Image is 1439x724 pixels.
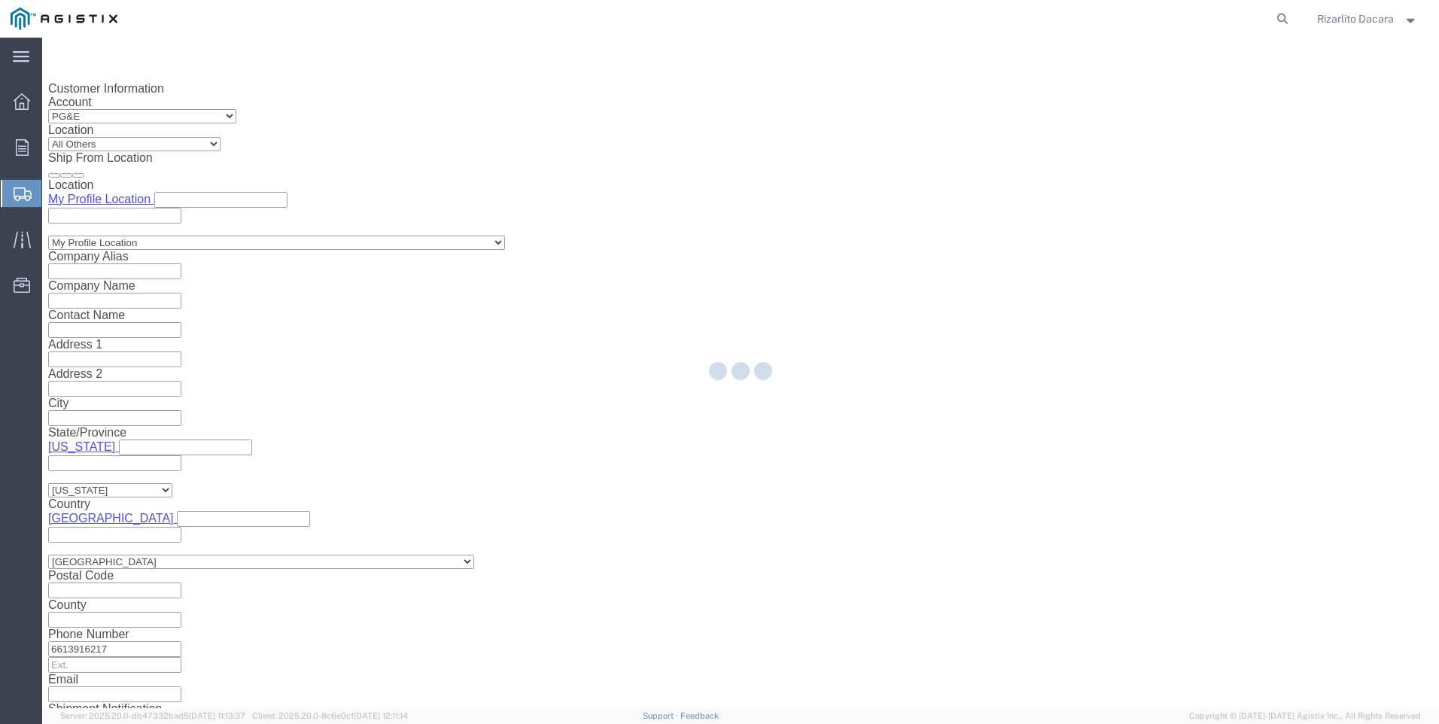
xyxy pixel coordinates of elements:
a: Support [643,711,680,720]
button: Rizarlito Dacara [1316,10,1419,28]
span: Rizarlito Dacara [1317,11,1394,27]
span: [DATE] 12:11:14 [354,711,408,720]
img: logo [11,8,117,30]
span: [DATE] 11:13:37 [189,711,245,720]
span: Client: 2025.20.0-8c6e0cf [252,711,408,720]
a: Feedback [680,711,719,720]
span: Copyright © [DATE]-[DATE] Agistix Inc., All Rights Reserved [1189,710,1421,722]
span: Server: 2025.20.0-db47332bad5 [60,711,245,720]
